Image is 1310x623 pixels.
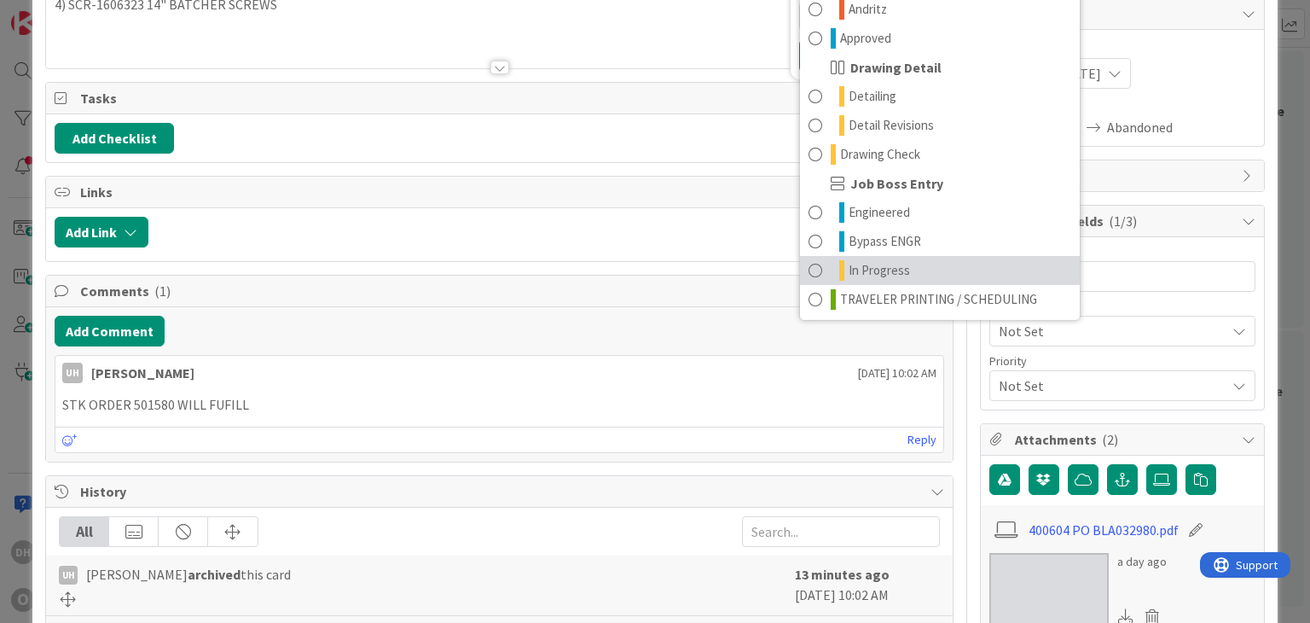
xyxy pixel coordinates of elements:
[989,38,1255,56] span: Planned Dates
[850,57,942,78] span: Drawing Detail
[849,260,910,281] span: In Progress
[999,374,1217,398] span: Not Set
[800,285,1080,314] a: TRAVELER PRINTING / SCHEDULING
[59,566,78,585] div: uh
[840,144,920,165] span: Drawing Check
[795,566,890,583] b: 13 minutes ago
[800,82,1080,111] a: Detailing
[60,517,109,546] div: All
[55,217,148,247] button: Add Link
[849,86,896,107] span: Detailing
[1015,166,1233,186] span: Block
[55,316,165,346] button: Add Comment
[850,173,943,194] span: Job Boss Entry
[999,319,1217,343] span: Not Set
[1015,211,1233,231] span: Custom Fields
[62,395,936,415] p: STK ORDER 501580 WILL FUFILL
[840,28,891,49] span: Approved
[800,111,1080,140] a: Detail Revisions
[795,564,940,607] div: [DATE] 10:02 AM
[86,564,291,585] span: [PERSON_NAME] this card
[800,227,1080,256] a: Bypass ENGR
[800,24,1080,53] a: Approved
[800,256,1080,285] a: In Progress
[989,300,1255,312] div: Size
[154,282,171,300] span: ( 1 )
[1107,117,1173,137] span: Abandoned
[55,123,174,154] button: Add Checklist
[849,115,934,136] span: Detail Revisions
[91,363,194,383] div: [PERSON_NAME]
[1117,553,1167,571] div: a day ago
[1102,431,1118,448] span: ( 2 )
[80,88,921,108] span: Tasks
[188,566,241,583] b: archived
[742,516,940,547] input: Search...
[80,481,921,502] span: History
[849,231,921,252] span: Bypass ENGR
[1015,3,1233,24] span: Dates
[989,355,1255,367] div: Priority
[840,289,1037,310] span: TRAVELER PRINTING / SCHEDULING
[1015,429,1233,450] span: Attachments
[907,429,936,451] a: Reply
[800,198,1080,227] a: Engineered
[80,281,921,301] span: Comments
[80,182,921,202] span: Links
[62,363,83,383] div: uh
[36,3,78,23] span: Support
[989,97,1255,115] span: Actual Dates
[858,364,936,382] span: [DATE] 10:02 AM
[1060,63,1101,84] span: [DATE]
[800,140,1080,169] a: Drawing Check
[1109,213,1137,230] span: ( 1/3 )
[849,202,910,223] span: Engineered
[1029,520,1179,540] a: 400604 PO BLA032980.pdf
